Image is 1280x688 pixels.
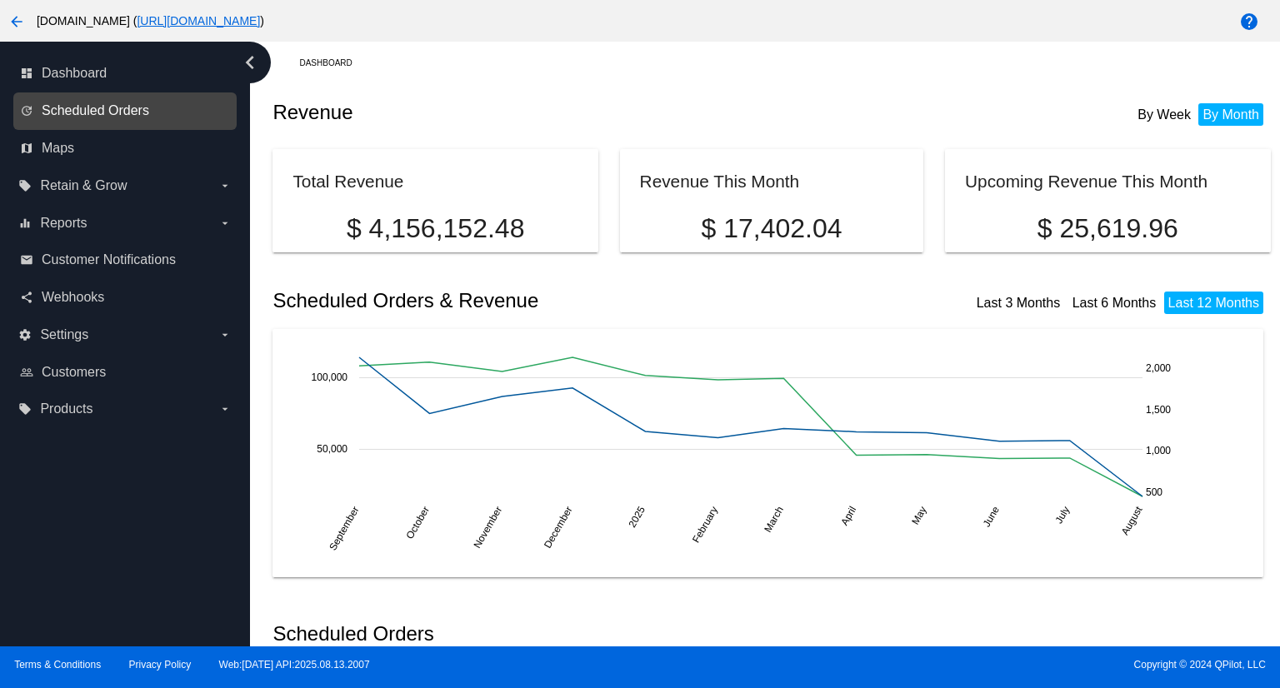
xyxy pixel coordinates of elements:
span: Dashboard [42,66,107,81]
i: arrow_drop_down [218,179,232,192]
a: Last 3 Months [977,296,1061,310]
text: 2,000 [1146,361,1171,373]
text: 500 [1146,486,1162,498]
a: email Customer Notifications [20,247,232,273]
text: August [1119,504,1145,537]
span: Scheduled Orders [42,103,149,118]
text: 1,000 [1146,445,1171,456]
i: share [20,291,33,304]
text: 50,000 [317,443,348,455]
p: $ 25,619.96 [965,213,1250,244]
h2: Total Revenue [292,172,403,191]
i: equalizer [18,217,32,230]
i: dashboard [20,67,33,80]
i: local_offer [18,402,32,416]
text: April [839,504,859,527]
a: Last 6 Months [1072,296,1157,310]
span: Copyright © 2024 QPilot, LLC [654,659,1266,671]
i: update [20,104,33,117]
a: share Webhooks [20,284,232,311]
i: arrow_drop_down [218,217,232,230]
span: Retain & Grow [40,178,127,193]
text: December [542,504,575,550]
text: 1,500 [1146,403,1171,415]
a: map Maps [20,135,232,162]
text: July [1053,504,1072,525]
a: update Scheduled Orders [20,97,232,124]
p: $ 4,156,152.48 [292,213,577,244]
text: March [762,504,787,534]
i: settings [18,328,32,342]
span: Maps [42,141,74,156]
a: Dashboard [299,50,367,76]
a: Last 12 Months [1168,296,1259,310]
i: email [20,253,33,267]
a: [URL][DOMAIN_NAME] [137,14,260,27]
p: $ 17,402.04 [640,213,904,244]
text: 100,000 [312,371,348,383]
span: [DOMAIN_NAME] ( ) [37,14,264,27]
span: Webhooks [42,290,104,305]
h2: Scheduled Orders [272,622,772,646]
h2: Revenue This Month [640,172,800,191]
span: Products [40,401,92,416]
a: people_outline Customers [20,359,232,386]
text: June [981,504,1002,529]
a: Terms & Conditions [14,659,101,671]
i: chevron_left [237,49,263,76]
text: October [404,504,432,541]
li: By Week [1133,103,1195,126]
mat-icon: arrow_back [7,12,27,32]
li: By Month [1198,103,1263,126]
a: Web:[DATE] API:2025.08.13.2007 [219,659,370,671]
h2: Scheduled Orders & Revenue [272,289,772,312]
i: arrow_drop_down [218,402,232,416]
text: 2025 [627,504,648,529]
text: May [910,504,929,526]
i: people_outline [20,366,33,379]
a: dashboard Dashboard [20,60,232,87]
a: Privacy Policy [129,659,192,671]
span: Settings [40,327,88,342]
span: Reports [40,216,87,231]
i: local_offer [18,179,32,192]
text: November [472,504,505,550]
span: Customer Notifications [42,252,176,267]
span: Customers [42,365,106,380]
mat-icon: help [1239,12,1259,32]
h2: Revenue [272,101,772,124]
h2: Upcoming Revenue This Month [965,172,1207,191]
i: map [20,142,33,155]
i: arrow_drop_down [218,328,232,342]
text: February [690,504,720,545]
text: September [327,504,362,552]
